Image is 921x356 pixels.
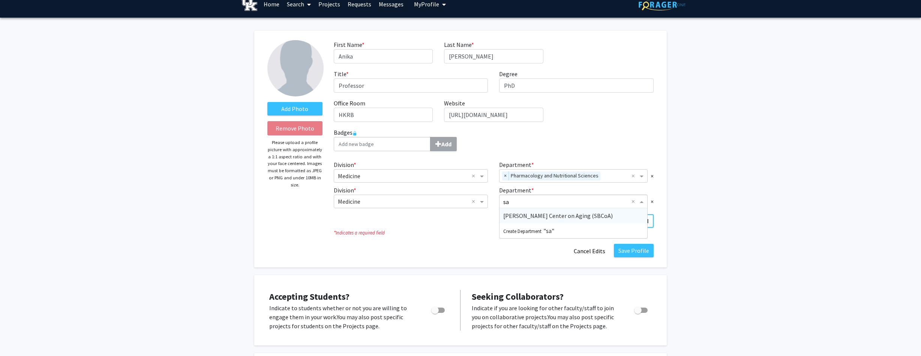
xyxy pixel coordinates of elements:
span: Clear all [631,171,638,180]
div: Department [493,186,659,208]
input: BadgesAdd [334,137,430,151]
span: Create Department [503,228,543,234]
span: "sa" [503,227,554,234]
div: Toggle [631,303,652,315]
label: Office Room [334,99,365,108]
ng-select: Department [499,169,648,183]
div: Division [328,160,494,183]
label: Badges [334,128,654,151]
span: My Profile [414,0,439,8]
span: Pharmacology and Nutritional Sciences [509,171,600,180]
label: Website [444,99,465,108]
span: × [502,171,509,180]
button: Save Profile [614,244,654,257]
span: Clear all [472,171,478,180]
ng-select: Department [499,195,648,208]
label: Last Name [444,40,474,49]
div: Toggle [428,303,449,315]
label: Degree [499,69,517,78]
label: AddProfile Picture [267,102,322,116]
span: × [651,197,654,206]
ng-dropdown-panel: Options list [499,208,648,239]
ng-select: Division [334,195,488,208]
span: Accepting Students? [269,291,349,302]
span: × [651,171,654,180]
span: Clear all [631,197,638,206]
span: Seeking Collaborators? [472,291,564,302]
ng-select: Division [334,169,488,183]
iframe: Chat [6,322,32,350]
i: Indicates a required field [334,229,654,236]
p: Indicate to students whether or not you are willing to engage them in your work. You may also pos... [269,303,417,330]
div: Division [328,186,494,208]
button: Cancel Edits [569,244,610,258]
label: First Name [334,40,364,49]
label: Title [334,69,349,78]
button: Remove Photo [267,121,322,135]
span: [PERSON_NAME] Center on Aging (SBCoA) [503,212,613,219]
img: Profile Picture [267,40,324,96]
button: Badges [430,137,457,151]
b: Add [441,140,451,148]
p: Indicate if you are looking for other faculty/staff to join you on collaborative projects. You ma... [472,303,620,330]
p: Please upload a profile picture with approximately a 1:1 aspect ratio and with your face centered... [267,139,322,188]
span: Clear all [472,197,478,206]
div: Department [493,160,659,183]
